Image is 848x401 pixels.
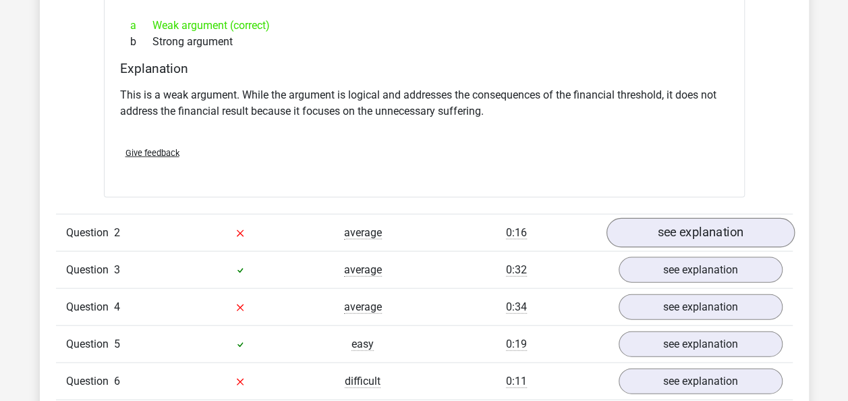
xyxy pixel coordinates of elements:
[506,226,527,240] span: 0:16
[120,87,729,119] p: This is a weak argument. While the argument is logical and addresses the consequences of the fina...
[506,338,527,351] span: 0:19
[606,218,794,248] a: see explanation
[114,338,120,350] span: 5
[66,336,114,352] span: Question
[130,18,152,34] span: a
[619,369,783,394] a: see explanation
[114,226,120,239] span: 2
[619,331,783,357] a: see explanation
[345,375,380,388] span: difficult
[130,34,152,50] span: b
[344,263,382,277] span: average
[114,300,120,313] span: 4
[506,300,527,314] span: 0:34
[120,61,729,76] h4: Explanation
[619,294,783,320] a: see explanation
[506,375,527,388] span: 0:11
[114,263,120,276] span: 3
[66,225,114,241] span: Question
[619,257,783,283] a: see explanation
[351,338,374,351] span: easy
[120,18,729,34] div: Weak argument (correct)
[114,375,120,387] span: 6
[66,262,114,278] span: Question
[66,299,114,315] span: Question
[125,148,179,158] span: Give feedback
[120,34,729,50] div: Strong argument
[66,373,114,390] span: Question
[344,300,382,314] span: average
[344,226,382,240] span: average
[506,263,527,277] span: 0:32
